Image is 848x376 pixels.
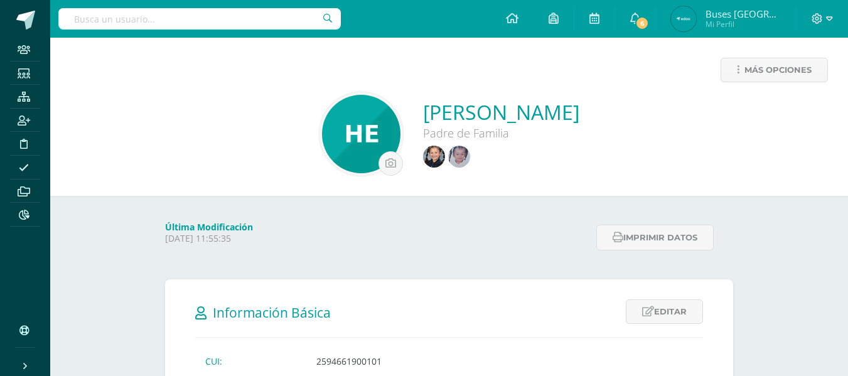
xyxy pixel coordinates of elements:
img: c1d7fdc5436dfef4f90c4b5f07a72868.png [322,95,400,173]
span: Más opciones [744,58,812,82]
input: Busca un usuario... [58,8,341,30]
a: Editar [626,299,703,324]
img: fc6c33b0aa045aa3213aba2fdb094e39.png [671,6,696,31]
button: Imprimir datos [596,225,714,250]
td: CUI: [195,350,306,372]
h4: Última Modificación [165,221,589,233]
a: Más opciones [721,58,828,82]
img: 8c9fa8530d6c860699acfb1e4045a6bd.png [448,146,470,168]
span: Información Básica [213,304,331,321]
a: [PERSON_NAME] [423,99,579,126]
span: Buses [GEOGRAPHIC_DATA] [706,8,781,20]
img: 5fc0df3edb2b9c2ce25a13e96eb3b199.png [423,146,445,168]
span: 6 [635,16,649,30]
p: [DATE] 11:55:35 [165,233,589,244]
span: Mi Perfil [706,19,781,30]
div: Padre de Familia [423,126,579,141]
td: 2594661900101 [306,350,699,372]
